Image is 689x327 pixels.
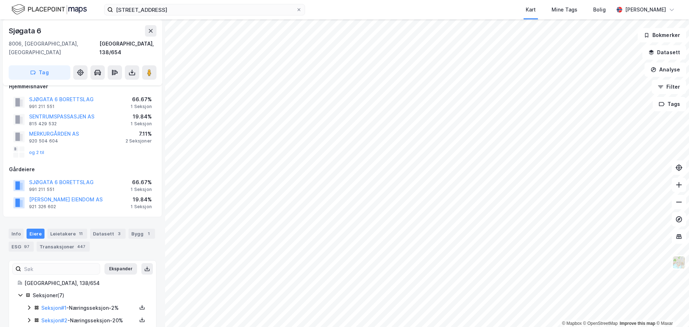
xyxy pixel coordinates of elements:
div: [PERSON_NAME] [625,5,666,14]
div: [GEOGRAPHIC_DATA], 138/654 [99,39,156,57]
div: 2 Seksjoner [126,138,152,144]
div: 66.67% [131,178,152,187]
div: Leietakere [47,229,87,239]
div: Sjøgata 6 [9,25,43,37]
div: 3 [116,230,123,237]
button: Filter [652,80,686,94]
div: 920 504 604 [29,138,58,144]
div: 991 211 551 [29,187,55,192]
a: Mapbox [562,321,582,326]
div: Datasett [90,229,126,239]
a: Improve this map [620,321,655,326]
div: 447 [76,243,87,250]
div: ESG [9,242,34,252]
input: Søk [21,263,100,274]
button: Tags [653,97,686,111]
div: 1 Seksjon [131,187,152,192]
div: Hjemmelshaver [9,82,156,91]
div: 19.84% [131,195,152,204]
div: 1 [145,230,152,237]
div: Bolig [593,5,606,14]
input: Søk på adresse, matrikkel, gårdeiere, leietakere eller personer [113,4,296,15]
button: Datasett [642,45,686,60]
div: [GEOGRAPHIC_DATA], 138/654 [24,279,147,288]
div: Gårdeiere [9,165,156,174]
img: logo.f888ab2527a4732fd821a326f86c7f29.svg [11,3,87,16]
div: 921 326 602 [29,204,56,210]
div: Mine Tags [552,5,577,14]
button: Bokmerker [638,28,686,42]
button: Ekspander [104,263,137,275]
div: Chatt-widget [653,293,689,327]
a: Seksjon#1 [41,305,66,311]
iframe: Chat Widget [653,293,689,327]
div: 7.11% [126,130,152,138]
a: Seksjon#2 [41,317,67,323]
div: Eiere [27,229,44,239]
div: 991 211 551 [29,104,55,109]
div: 97 [23,243,31,250]
div: 19.84% [131,112,152,121]
div: 8006, [GEOGRAPHIC_DATA], [GEOGRAPHIC_DATA] [9,39,99,57]
img: Z [672,256,686,269]
div: 66.67% [131,95,152,104]
div: 1 Seksjon [131,204,152,210]
button: Tag [9,65,70,80]
div: Kart [526,5,536,14]
div: Transaksjoner [37,242,90,252]
div: 1 Seksjon [131,121,152,127]
div: Seksjoner ( 7 ) [33,291,147,300]
div: Bygg [128,229,155,239]
div: Info [9,229,24,239]
div: - Næringsseksjon - 2% [41,304,137,312]
div: 1 Seksjon [131,104,152,109]
div: - Næringsseksjon - 20% [41,316,137,325]
div: 11 [77,230,84,237]
button: Analyse [645,62,686,77]
div: 815 429 532 [29,121,57,127]
a: OpenStreetMap [583,321,618,326]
